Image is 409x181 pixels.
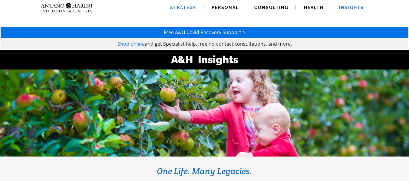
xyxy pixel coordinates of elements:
[212,5,239,10] span: Personal
[164,29,245,36] a: Free A&H Covid Recovery Support >
[254,5,289,10] span: Consulting
[170,5,196,10] span: Strategy
[145,40,292,47] span: and get Specialist help, free no-contact consultations, and more.
[339,5,364,10] span: Insights
[304,5,324,10] span: Health
[9,166,400,176] h3: One Life. Many Legacies.
[171,53,238,66] strong: A&H Insights
[117,40,145,47] a: Shop online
